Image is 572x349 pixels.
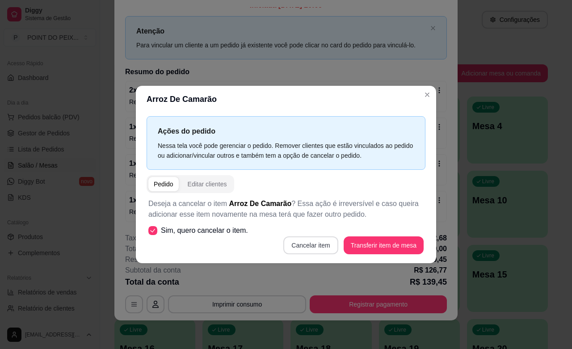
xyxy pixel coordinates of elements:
div: Pedido [154,180,173,189]
span: Arroz De Camarão [229,200,292,207]
header: Arroz De Camarão [136,86,436,113]
span: Sim, quero cancelar o item. [161,225,248,236]
button: Transferir item de mesa [344,236,424,254]
button: Close [420,88,434,102]
div: Nessa tela você pode gerenciar o pedido. Remover clientes que estão vinculados ao pedido ou adici... [158,141,414,160]
button: Cancelar item [283,236,338,254]
div: Editar clientes [188,180,227,189]
p: Ações do pedido [158,126,414,137]
p: Deseja a cancelar o item ? Essa ação é irreversível e caso queira adicionar esse item novamente n... [148,198,424,220]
